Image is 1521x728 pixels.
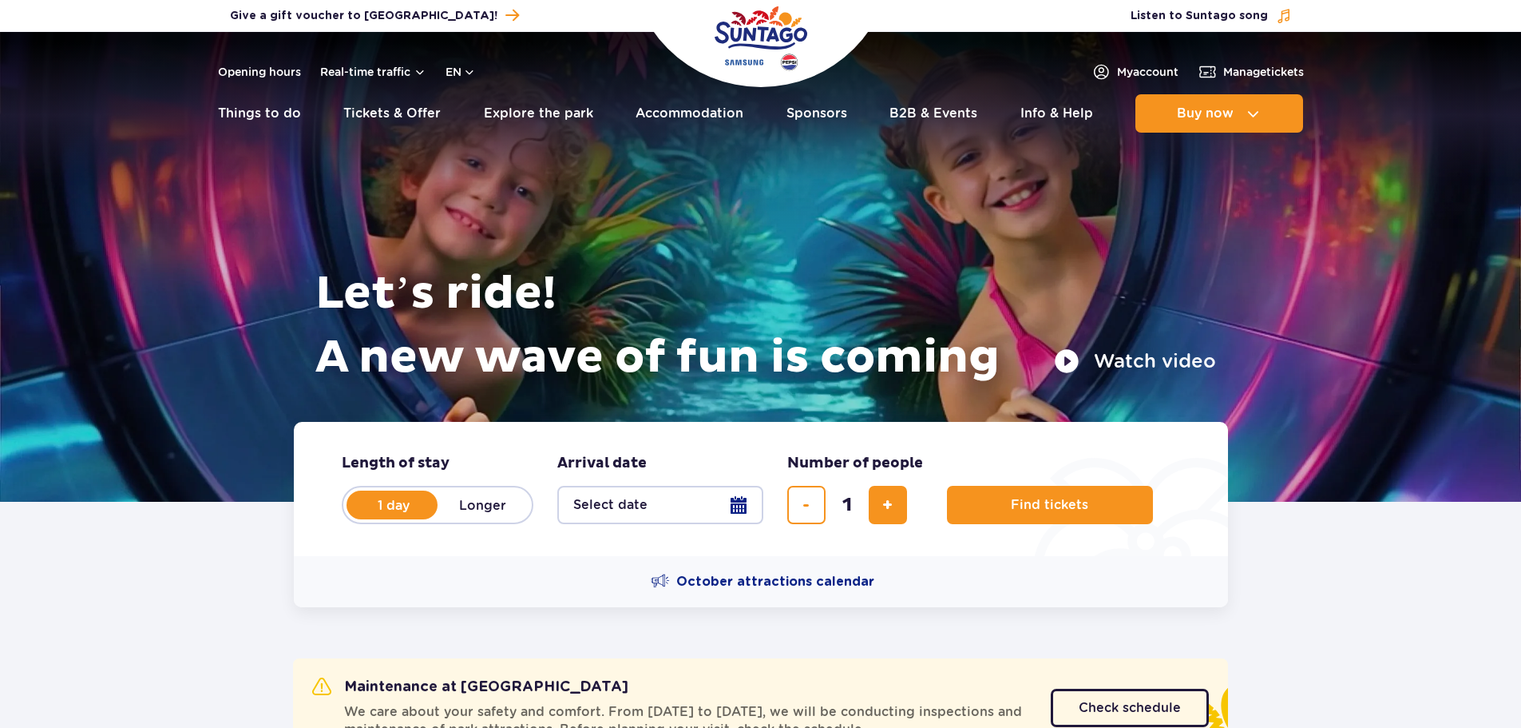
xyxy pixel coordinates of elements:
a: Accommodation [636,94,743,133]
h1: Let’s ride! A new wave of fun is coming [315,262,1216,390]
a: Check schedule [1051,689,1209,727]
a: Explore the park [484,94,593,133]
span: Give a gift voucher to [GEOGRAPHIC_DATA]! [230,8,497,24]
button: remove ticket [787,486,826,524]
a: Tickets & Offer [343,94,441,133]
button: Real-time traffic [320,66,426,78]
button: Find tickets [947,486,1153,524]
a: Info & Help [1020,94,1093,133]
button: Select date [557,486,763,524]
label: Longer [438,488,529,522]
a: Things to do [218,94,301,133]
span: Find tickets [1011,498,1088,512]
span: Number of people [787,454,923,473]
span: Listen to Suntago song [1131,8,1268,24]
span: Length of stay [342,454,450,473]
a: Give a gift voucher to [GEOGRAPHIC_DATA]! [230,5,519,26]
span: Buy now [1177,106,1234,121]
a: B2B & Events [889,94,977,133]
button: Buy now [1135,94,1303,133]
span: Arrival date [557,454,647,473]
button: add ticket [869,486,907,524]
form: Planning your visit to Park of Poland [294,422,1228,556]
label: 1 day [348,488,439,522]
a: Myaccount [1091,62,1178,82]
span: Manage tickets [1223,64,1304,80]
span: My account [1117,64,1178,80]
button: en [446,64,476,80]
h2: Maintenance at [GEOGRAPHIC_DATA] [312,678,628,697]
button: Watch video [1054,348,1216,374]
a: Opening hours [218,64,301,80]
a: Managetickets [1198,62,1304,82]
span: Check schedule [1079,702,1181,714]
button: Listen to Suntago song [1131,8,1292,24]
a: October attractions calendar [651,572,874,591]
span: October attractions calendar [676,573,874,591]
a: Sponsors [786,94,847,133]
input: number of tickets [828,486,866,524]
